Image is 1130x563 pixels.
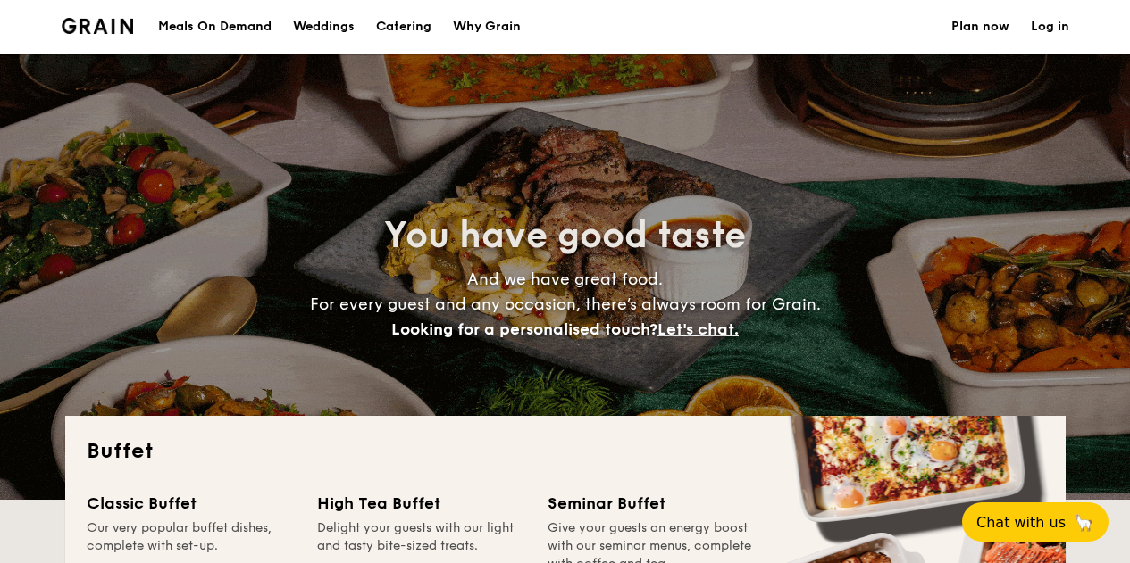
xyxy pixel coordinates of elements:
span: And we have great food. For every guest and any occasion, there’s always room for Grain. [310,269,821,339]
button: Chat with us🦙 [962,502,1109,542]
img: Grain [62,18,134,34]
div: Seminar Buffet [548,491,757,516]
span: Looking for a personalised touch? [391,319,657,339]
span: 🦙 [1073,512,1094,533]
div: Classic Buffet [87,491,296,516]
span: Let's chat. [657,319,739,339]
a: Logotype [62,18,134,34]
span: Chat with us [976,514,1066,531]
span: You have good taste [384,214,746,257]
div: High Tea Buffet [317,491,526,516]
h2: Buffet [87,437,1044,466]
